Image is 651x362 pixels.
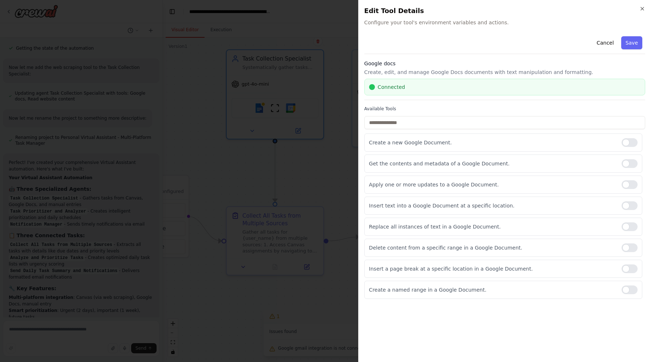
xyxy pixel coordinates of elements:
[369,202,616,209] p: Insert text into a Google Document at a specific location.
[364,106,645,112] label: Available Tools
[364,6,645,16] h2: Edit Tool Details
[369,265,616,272] p: Insert a page break at a specific location in a Google Document.
[369,181,616,188] p: Apply one or more updates to a Google Document.
[369,286,616,293] p: Create a named range in a Google Document.
[369,160,616,167] p: Get the contents and metadata of a Google Document.
[621,36,642,49] button: Save
[369,139,616,146] p: Create a new Google Document.
[592,36,618,49] button: Cancel
[364,60,645,67] h3: Google docs
[364,19,645,26] span: Configure your tool's environment variables and actions.
[378,83,405,91] span: Connected
[369,244,616,251] p: Delete content from a specific range in a Google Document.
[364,69,645,76] p: Create, edit, and manage Google Docs documents with text manipulation and formatting.
[369,223,616,230] p: Replace all instances of text in a Google Document.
